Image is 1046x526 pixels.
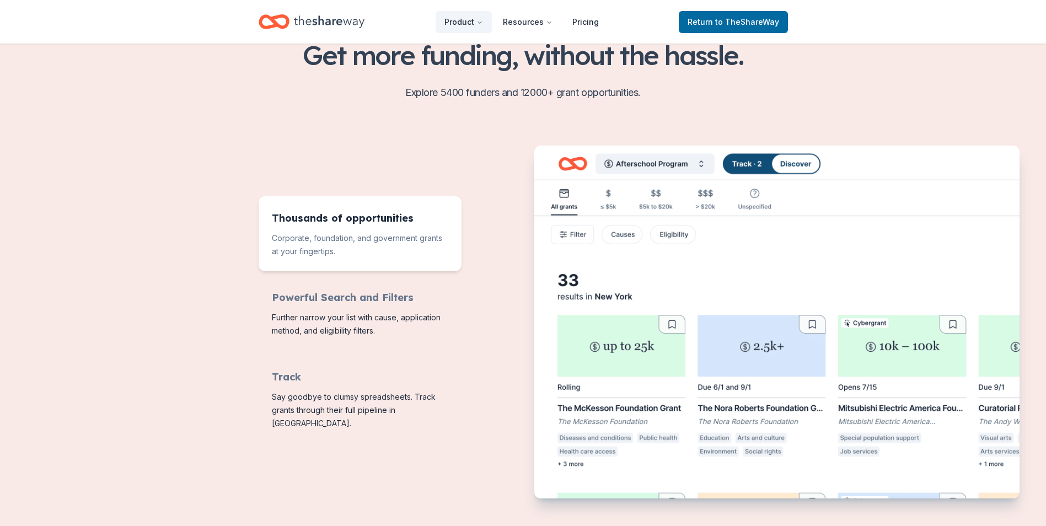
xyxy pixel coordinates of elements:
button: Product [436,11,492,33]
a: Home [259,9,364,35]
a: Pricing [564,11,608,33]
p: Explore 5400 funders and 12000+ grant opportunities. [259,84,788,101]
h2: Get more funding, without the hassle. [259,40,788,71]
a: Returnto TheShareWay [679,11,788,33]
nav: Main [436,9,608,35]
span: to TheShareWay [715,17,779,26]
span: Return [688,15,779,29]
img: Image for Thousands of opportunities [534,146,1020,503]
button: Resources [494,11,561,33]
